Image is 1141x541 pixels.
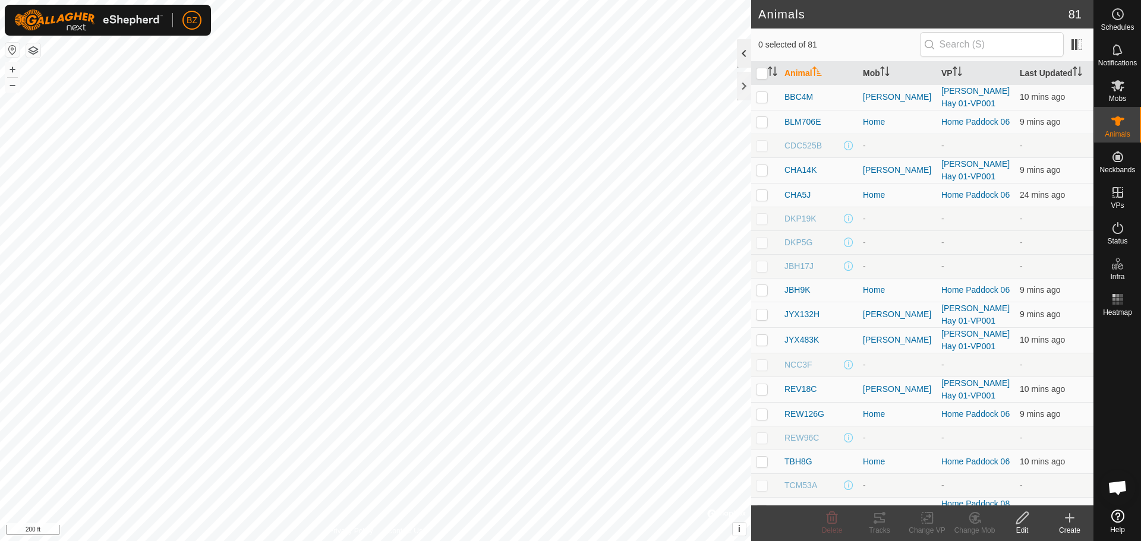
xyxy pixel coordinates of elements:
[1020,309,1060,319] span: 3 Sept 2025, 10:18 am
[784,284,811,296] span: JBH9K
[784,213,817,225] span: DKP19K
[784,334,819,346] span: JYX483K
[941,117,1010,126] a: Home Paddock 06
[863,260,932,273] div: -
[863,284,932,296] div: Home
[863,91,932,103] div: [PERSON_NAME]
[784,91,813,103] span: BBC4M
[941,86,1010,108] a: [PERSON_NAME] Hay 01-VP001
[863,479,932,492] div: -
[1105,131,1130,138] span: Animals
[784,432,819,444] span: REW96C
[863,308,932,321] div: [PERSON_NAME]
[941,141,944,150] app-display-virtual-paddock-transition: -
[1020,117,1060,126] span: 3 Sept 2025, 10:18 am
[941,457,1010,466] a: Home Paddock 06
[1073,68,1082,78] p-sorticon: Activate to sort
[1110,526,1125,533] span: Help
[1020,480,1023,490] span: -
[1020,165,1060,175] span: 3 Sept 2025, 10:18 am
[863,213,932,225] div: -
[880,68,890,78] p-sorticon: Activate to sort
[941,261,944,271] app-display-virtual-paddock-transition: -
[1068,5,1082,23] span: 81
[941,285,1010,295] a: Home Paddock 06
[784,383,817,396] span: REV18C
[1094,505,1141,538] a: Help
[1020,190,1065,200] span: 3 Sept 2025, 10:03 am
[863,164,932,176] div: [PERSON_NAME]
[784,164,817,176] span: CHA14K
[1100,470,1136,505] a: Open chat
[1020,433,1023,442] span: -
[920,32,1064,57] input: Search (S)
[1020,285,1060,295] span: 3 Sept 2025, 10:18 am
[858,62,937,85] th: Mob
[1020,360,1023,369] span: -
[953,68,962,78] p-sorticon: Activate to sort
[1020,261,1023,271] span: -
[941,480,944,490] app-display-virtual-paddock-transition: -
[863,334,932,346] div: [PERSON_NAME]
[863,140,932,152] div: -
[768,68,777,78] p-sorticon: Activate to sort
[1110,273,1124,280] span: Infra
[784,504,798,517] span: test
[1020,409,1060,419] span: 3 Sept 2025, 10:18 am
[5,78,20,92] button: –
[1046,525,1093,536] div: Create
[941,214,944,223] app-display-virtual-paddock-transition: -
[1020,141,1023,150] span: -
[5,62,20,77] button: +
[1099,166,1135,173] span: Neckbands
[784,260,814,273] span: JBH17J
[856,525,903,536] div: Tracks
[937,62,1015,85] th: VP
[784,116,821,128] span: BLM706E
[1111,202,1124,209] span: VPs
[1020,505,1046,515] span: 28 Aug 2025, 5:33 pm
[822,526,843,534] span: Delete
[941,303,1010,325] a: [PERSON_NAME] Hay 01-VP001
[329,526,373,536] a: Privacy Policy
[1101,24,1134,31] span: Schedules
[863,408,932,420] div: Home
[1107,238,1127,245] span: Status
[1020,92,1065,102] span: 3 Sept 2025, 10:17 am
[941,190,1010,200] a: Home Paddock 06
[812,68,822,78] p-sorticon: Activate to sort
[784,189,811,201] span: CHA5J
[1020,238,1023,247] span: -
[998,525,1046,536] div: Edit
[387,526,423,536] a: Contact Us
[941,238,944,247] app-display-virtual-paddock-transition: -
[784,359,812,371] span: NCC3F
[784,308,819,321] span: JYX132H
[941,378,1010,400] a: [PERSON_NAME] Hay 01-VP001
[738,524,740,534] span: i
[758,7,1068,21] h2: Animals
[863,236,932,249] div: -
[1020,214,1023,223] span: -
[5,43,20,57] button: Reset Map
[941,159,1010,181] a: [PERSON_NAME] Hay 01-VP001
[951,525,998,536] div: Change Mob
[784,140,822,152] span: CDC525B
[784,236,812,249] span: DKP5G
[941,433,944,442] app-display-virtual-paddock-transition: -
[1098,59,1137,67] span: Notifications
[863,432,932,444] div: -
[863,504,932,517] div: -
[784,408,824,420] span: REW126G
[1109,95,1126,102] span: Mobs
[941,499,1010,508] a: Home Paddock 08
[1103,309,1132,316] span: Heatmap
[941,329,1010,351] a: [PERSON_NAME] Hay 01-VP001
[941,409,1010,419] a: Home Paddock 06
[941,360,944,369] app-display-virtual-paddock-transition: -
[784,479,817,492] span: TCM53A
[1020,335,1065,344] span: 3 Sept 2025, 10:18 am
[14,10,163,31] img: Gallagher Logo
[784,455,812,468] span: TBH8G
[1020,457,1065,466] span: 3 Sept 2025, 10:18 am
